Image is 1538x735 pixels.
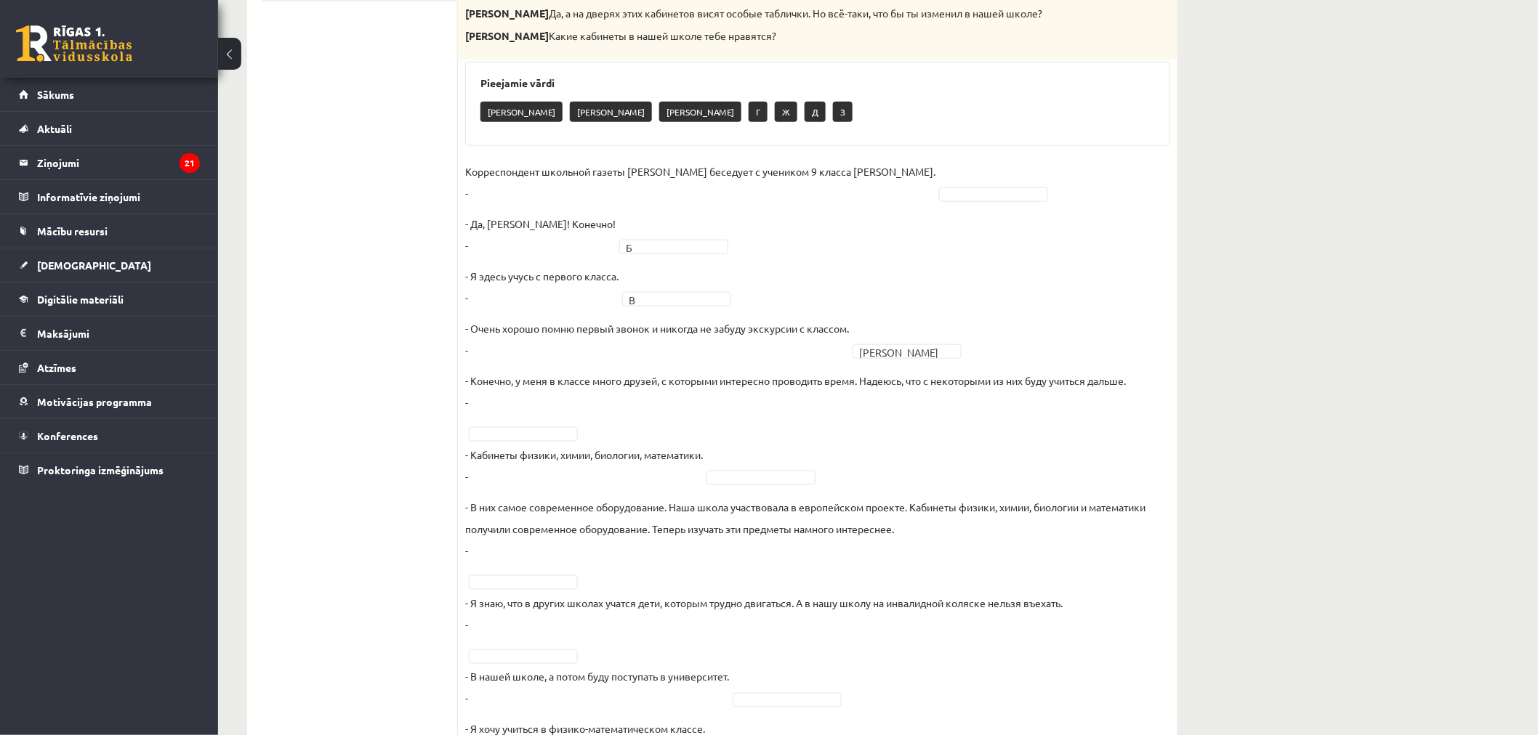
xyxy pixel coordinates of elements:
p: Ж [775,102,797,122]
p: - Очень хорошо помню первый звонок и никогда не забуду экскурсии с классом. - [465,317,849,361]
a: Mācību resursi [19,214,200,248]
p: Какие кабинеты в нашей школе тебе нравятся? [465,29,1098,44]
a: Aktuāli [19,112,200,145]
a: Digitālie materiāli [19,283,200,316]
span: Digitālie materiāli [37,293,124,306]
span: Atzīmes [37,361,76,374]
span: Konferences [37,429,98,442]
a: [PERSON_NAME] [853,344,962,359]
h3: Pieejamie vārdi [480,77,1155,89]
legend: Ziņojumi [37,146,200,179]
span: Б [626,240,709,255]
a: Sākums [19,78,200,111]
span: Sākums [37,88,74,101]
span: Aktuāli [37,122,72,135]
span: [PERSON_NAME] [859,345,942,360]
strong: [PERSON_NAME] [465,7,549,20]
a: Proktoringa izmēģinājums [19,453,200,487]
p: - Я знаю, что в других школах учатся дети, которым трудно двигаться. А в нашу школу на инвалидной... [465,592,1063,635]
p: Д [805,102,826,122]
p: - Кабинеты физики, химии, биологии, математики. - [465,444,703,487]
span: Motivācijas programma [37,395,152,408]
span: Proktoringa izmēģinājums [37,463,164,476]
legend: Maksājumi [37,317,200,350]
a: Atzīmes [19,351,200,384]
p: Да, а на дверях этих кабинетов висят особые таблички. Но всё-таки, что бы ты изменил в нашей школе? [465,7,1098,21]
span: [DEMOGRAPHIC_DATA] [37,259,151,272]
p: - В нашей школе, а потом буду поступать в университет. - [465,666,729,710]
span: В [629,293,712,307]
p: - Конечно, у меня в классе много друзей, с которыми интересно проводить время. Надеюсь, что с нек... [465,370,1126,413]
p: Корреспондент школьной газеты [PERSON_NAME] беседует с учеником 9 класса [PERSON_NAME]. - [465,161,935,204]
a: В [622,292,731,306]
legend: Informatīvie ziņojumi [37,180,200,214]
p: Г [749,102,768,122]
i: 21 [180,153,200,173]
a: Rīgas 1. Tālmācības vidusskola [16,25,132,62]
a: Motivācijas programma [19,385,200,418]
a: Ziņojumi21 [19,146,200,179]
a: Maksājumi [19,317,200,350]
p: З [833,102,853,122]
p: [PERSON_NAME] [659,102,741,122]
p: - В них самое современное оборудование. Наша школа участвовала в европейском проекте. Кабинеты фи... [465,496,1170,561]
a: Б [619,240,728,254]
a: [DEMOGRAPHIC_DATA] [19,248,200,282]
strong: [PERSON_NAME] [465,29,549,42]
a: Informatīvie ziņojumi [19,180,200,214]
p: - Я здесь учусь с первого класса. - [465,265,619,309]
p: - Да, [PERSON_NAME]! Конечно! - [465,213,616,256]
a: Konferences [19,419,200,452]
p: [PERSON_NAME] [480,102,563,122]
p: [PERSON_NAME] [570,102,652,122]
span: Mācību resursi [37,224,108,237]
